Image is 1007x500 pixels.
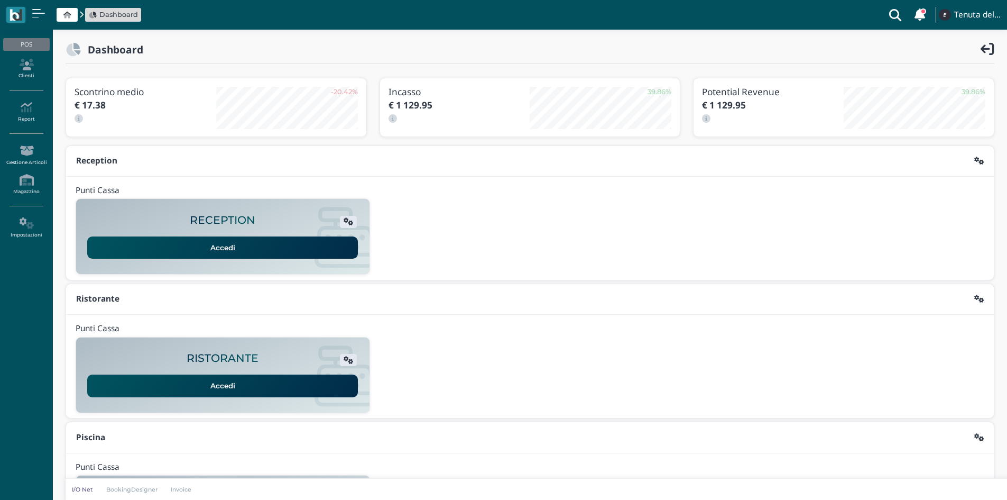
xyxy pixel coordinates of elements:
[75,87,216,97] h3: Scontrino medio
[3,38,49,51] div: POS
[190,214,255,226] h2: RECEPTION
[76,293,119,304] b: Ristorante
[939,9,950,21] img: ...
[87,237,358,259] a: Accedi
[72,485,93,494] p: I/O Net
[702,87,844,97] h3: Potential Revenue
[76,432,105,443] b: Piscina
[389,99,432,111] b: € 1 129.95
[10,9,22,21] img: logo
[389,87,530,97] h3: Incasso
[99,10,138,20] span: Dashboard
[99,485,164,494] a: BookingDesigner
[76,155,117,166] b: Reception
[89,10,138,20] a: Dashboard
[76,463,119,472] h4: Punti Cassa
[937,2,1001,28] a: ... Tenuta del Barco
[932,467,998,491] iframe: Help widget launcher
[3,213,49,242] a: Impostazioni
[702,99,746,111] b: € 1 129.95
[81,44,143,55] h2: Dashboard
[76,324,119,333] h4: Punti Cassa
[87,375,358,397] a: Accedi
[3,170,49,199] a: Magazzino
[954,11,1001,20] h4: Tenuta del Barco
[3,54,49,84] a: Clienti
[187,352,258,365] h2: RISTORANTE
[76,186,119,195] h4: Punti Cassa
[3,141,49,170] a: Gestione Articoli
[164,485,199,494] a: Invoice
[75,99,106,111] b: € 17.38
[3,97,49,126] a: Report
